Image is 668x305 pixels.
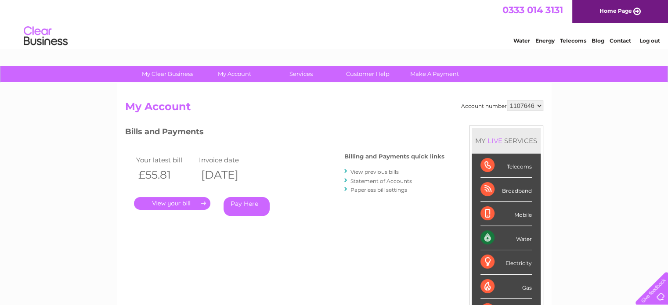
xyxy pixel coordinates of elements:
a: Blog [592,37,604,44]
img: logo.png [23,23,68,50]
td: Your latest bill [134,154,197,166]
div: Broadband [480,178,532,202]
a: Customer Help [332,66,404,82]
h4: Billing and Payments quick links [344,153,444,160]
div: Account number [461,100,543,111]
a: My Account [198,66,271,82]
div: Telecoms [480,154,532,178]
a: Energy [535,37,555,44]
div: Electricity [480,250,532,274]
a: Pay Here [224,197,270,216]
h3: Bills and Payments [125,126,444,141]
a: Make A Payment [398,66,471,82]
a: Log out [639,37,660,44]
div: Water [480,226,532,250]
div: LIVE [486,136,504,145]
h2: My Account [125,100,543,117]
td: Invoice date [197,154,260,166]
div: MY SERVICES [472,128,541,153]
a: Water [513,37,530,44]
th: £55.81 [134,166,197,184]
div: Mobile [480,202,532,226]
a: My Clear Business [131,66,204,82]
a: . [134,197,210,210]
a: Telecoms [560,37,586,44]
a: View previous bills [350,169,399,175]
div: Clear Business is a trading name of Verastar Limited (registered in [GEOGRAPHIC_DATA] No. 3667643... [127,5,542,43]
a: Paperless bill settings [350,187,407,193]
a: Services [265,66,337,82]
th: [DATE] [197,166,260,184]
div: Gas [480,275,532,299]
a: Contact [610,37,631,44]
a: 0333 014 3131 [502,4,563,15]
a: Statement of Accounts [350,178,412,184]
